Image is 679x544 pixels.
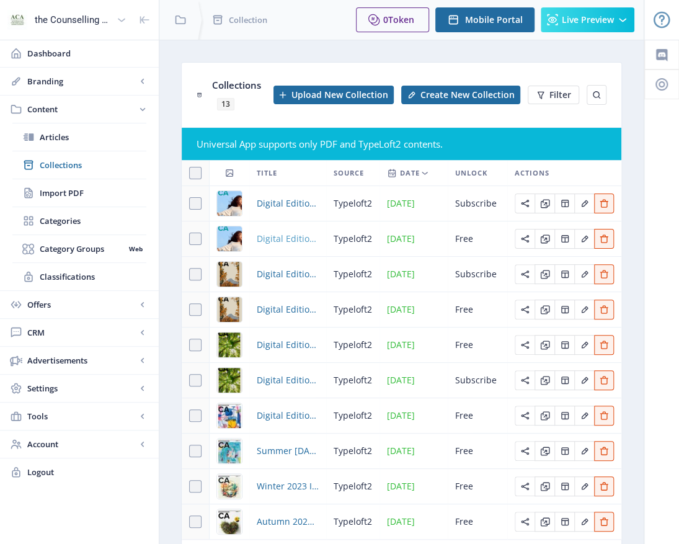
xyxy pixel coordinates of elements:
[554,197,574,208] a: Edit page
[574,479,594,491] a: Edit page
[448,328,507,363] td: Free
[217,191,242,216] img: a78b0ab4-99b0-4341-9f9e-80be30e53d9a.png
[217,439,242,463] img: acf6ee49-fb1c-4e63-a664-845dada2d9b4.jpg
[257,444,319,458] a: Summer [DATE]-[DATE]
[379,221,448,257] td: [DATE]
[554,444,574,456] a: Edit page
[257,302,319,317] a: Digital Edition 1.3
[448,363,507,398] td: Subscribe
[554,232,574,244] a: Edit page
[326,434,379,469] td: typeloft2
[574,232,594,244] a: Edit page
[273,86,394,104] button: Upload New Collection
[257,479,319,494] a: Winter 2023 Issue
[379,292,448,328] td: [DATE]
[326,363,379,398] td: typeloft2
[27,410,136,422] span: Tools
[257,373,319,388] a: Digital Edition 1.2
[515,444,535,456] a: Edit page
[515,338,535,350] a: Edit page
[257,337,319,352] a: Digital Edition 1.2
[448,292,507,328] td: Free
[212,79,261,91] span: Collections
[27,75,136,87] span: Branding
[562,15,614,25] span: Live Preview
[535,338,554,350] a: Edit page
[535,303,554,314] a: Edit page
[12,263,146,290] a: Classifications
[40,215,146,227] span: Categories
[12,235,146,262] a: Category GroupsWeb
[515,166,549,181] span: Actions
[400,166,420,181] span: Date
[401,86,520,104] button: Create New Collection
[554,373,574,385] a: Edit page
[257,166,277,181] span: Title
[574,338,594,350] a: Edit page
[515,373,535,385] a: Edit page
[217,474,242,499] img: 499c4a05-6b06-4b08-9879-7b8ba6b34636.jpg
[515,409,535,421] a: Edit page
[217,332,242,357] img: 33edbad0-973d-4786-84e1-6f624c3889ac.png
[40,131,146,143] span: Articles
[554,409,574,421] a: Edit page
[574,197,594,208] a: Edit page
[326,257,379,292] td: typeloft2
[554,267,574,279] a: Edit page
[535,373,554,385] a: Edit page
[40,270,146,283] span: Classifications
[574,303,594,314] a: Edit page
[7,10,27,30] img: properties.app_icon.jpeg
[229,14,267,26] span: Collection
[257,408,319,423] a: Digital Edition 1.1
[574,409,594,421] a: Edit page
[448,257,507,292] td: Subscribe
[455,166,487,181] span: Unlock
[40,159,146,171] span: Collections
[448,469,507,504] td: Free
[379,257,448,292] td: [DATE]
[379,186,448,221] td: [DATE]
[217,297,242,322] img: cover.png
[217,98,234,110] span: 13
[326,398,379,434] td: typeloft2
[394,86,520,104] a: New page
[528,86,579,104] button: Filter
[574,444,594,456] a: Edit page
[12,179,146,207] a: Import PDF
[334,166,364,181] span: Source
[326,186,379,221] td: typeloft2
[27,438,136,450] span: Account
[549,90,571,100] span: Filter
[554,479,574,491] a: Edit page
[574,267,594,279] a: Edit page
[515,232,535,244] a: Edit page
[420,90,515,100] span: Create New Collection
[379,398,448,434] td: [DATE]
[257,196,319,211] span: Digital Edition 1.4
[27,47,149,60] span: Dashboard
[554,338,574,350] a: Edit page
[554,303,574,314] a: Edit page
[515,303,535,314] a: Edit page
[594,479,614,491] a: Edit page
[257,231,319,246] a: Digital Edition 1.4
[448,221,507,257] td: Free
[27,466,149,478] span: Logout
[541,7,634,32] button: Live Preview
[448,398,507,434] td: Free
[435,7,535,32] button: Mobile Portal
[535,232,554,244] a: Edit page
[594,338,614,350] a: Edit page
[27,326,136,339] span: CRM
[40,187,146,199] span: Import PDF
[257,267,319,282] a: Digital Edition 1.3
[125,243,146,255] nb-badge: Web
[40,243,125,255] span: Category Groups
[388,14,414,25] span: Token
